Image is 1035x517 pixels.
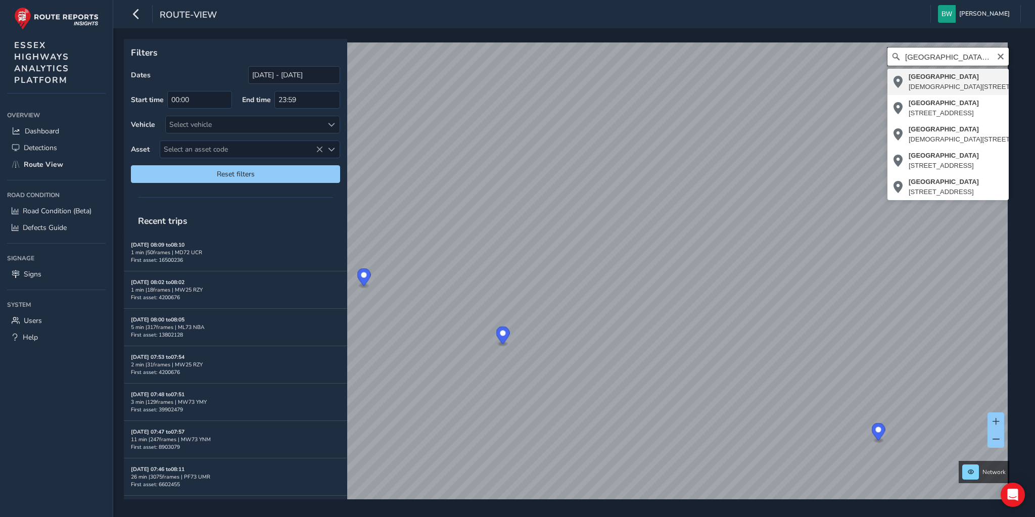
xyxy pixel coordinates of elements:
div: Overview [7,108,106,123]
strong: [DATE] 07:47 to 07:57 [131,428,184,436]
img: rr logo [14,7,99,30]
input: Search [887,48,1009,66]
div: Road Condition [7,187,106,203]
strong: [DATE] 07:53 to 07:54 [131,353,184,361]
p: Filters [131,46,340,59]
div: 11 min | 247 frames | MW73 YNM [131,436,340,443]
a: Dashboard [7,123,106,139]
div: [STREET_ADDRESS] [909,108,979,118]
label: Asset [131,145,150,154]
span: Users [24,316,42,325]
a: Route View [7,156,106,173]
a: Users [7,312,106,329]
div: 2 min | 31 frames | MW25 RZY [131,361,340,368]
strong: [DATE] 07:46 to 08:11 [131,465,184,473]
strong: [DATE] 07:48 to 07:51 [131,391,184,398]
div: [STREET_ADDRESS] [909,187,979,197]
label: Vehicle [131,120,155,129]
div: Signage [7,251,106,266]
strong: [DATE] 08:00 to 08:05 [131,316,184,323]
div: Map marker [357,268,371,289]
span: Signs [24,269,41,279]
div: 26 min | 3075 frames | PF73 UMR [131,473,340,481]
span: First asset: 4200676 [131,294,180,301]
img: diamond-layout [938,5,956,23]
span: route-view [160,9,217,23]
span: First asset: 13802128 [131,331,183,339]
div: 5 min | 317 frames | ML73 NBA [131,323,340,331]
span: Network [982,468,1006,476]
span: Recent trips [131,208,195,234]
label: End time [242,95,271,105]
div: Map marker [496,326,510,347]
label: Dates [131,70,151,80]
div: 1 min | 50 frames | MD72 UCR [131,249,340,256]
span: First asset: 6602455 [131,481,180,488]
span: Route View [24,160,63,169]
div: 3 min | 129 frames | MW73 YMY [131,398,340,406]
div: [GEOGRAPHIC_DATA] [909,98,979,108]
span: First asset: 4200676 [131,368,180,376]
span: [PERSON_NAME] [959,5,1010,23]
button: Clear [997,51,1005,61]
div: Map marker [872,423,885,444]
div: Select vehicle [166,116,323,133]
span: First asset: 8903079 [131,443,180,451]
button: [PERSON_NAME] [938,5,1013,23]
span: ESSEX HIGHWAYS ANALYTICS PLATFORM [14,39,69,86]
span: Select an asset code [160,141,323,158]
div: Select an asset code [323,141,340,158]
span: Road Condition (Beta) [23,206,91,216]
strong: [DATE] 08:02 to 08:02 [131,278,184,286]
div: [STREET_ADDRESS] [909,161,979,171]
canvas: Map [127,42,1008,511]
span: First asset: 39902479 [131,406,183,413]
button: Reset filters [131,165,340,183]
div: [GEOGRAPHIC_DATA] [909,151,979,161]
a: Detections [7,139,106,156]
div: Open Intercom Messenger [1001,483,1025,507]
span: Defects Guide [23,223,67,232]
a: Road Condition (Beta) [7,203,106,219]
div: [GEOGRAPHIC_DATA] [909,177,979,187]
div: System [7,297,106,312]
span: Reset filters [138,169,333,179]
div: 1 min | 18 frames | MW25 RZY [131,286,340,294]
a: Help [7,329,106,346]
span: Help [23,333,38,342]
span: Dashboard [25,126,59,136]
span: Detections [24,143,57,153]
strong: [DATE] 08:09 to 08:10 [131,241,184,249]
a: Defects Guide [7,219,106,236]
label: Start time [131,95,164,105]
span: First asset: 16500236 [131,256,183,264]
a: Signs [7,266,106,283]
